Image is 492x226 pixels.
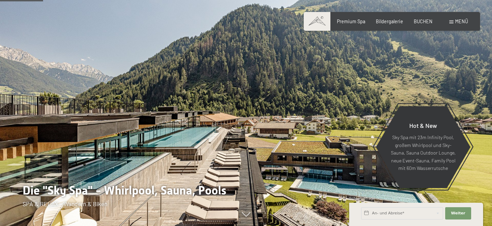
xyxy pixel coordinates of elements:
button: Weiter [445,207,471,220]
a: Hot & New Sky Spa mit 23m Infinity Pool, großem Whirlpool und Sky-Sauna, Sauna Outdoor Lounge, ne... [375,106,471,188]
span: Hot & New [409,122,437,129]
a: BUCHEN [414,18,433,24]
span: Menü [455,18,468,24]
a: Premium Spa [337,18,365,24]
span: Weiter [451,211,465,216]
a: Bildergalerie [376,18,403,24]
p: Sky Spa mit 23m Infinity Pool, großem Whirlpool und Sky-Sauna, Sauna Outdoor Lounge, neue Event-S... [391,134,456,172]
span: Schnellanfrage [349,196,375,200]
